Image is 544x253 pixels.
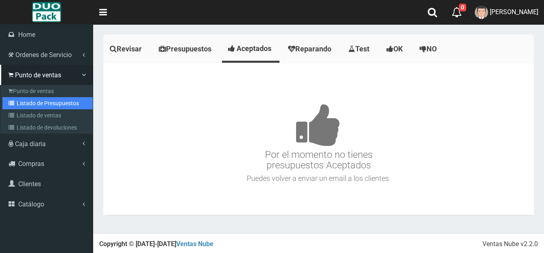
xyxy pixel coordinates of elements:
span: Presupuestos [166,45,211,53]
a: Revisar [103,36,150,62]
span: Catálogo [18,200,44,208]
a: Listado de Presupuestos [2,97,93,109]
span: Reparando [295,45,331,53]
img: User Image [475,6,488,19]
span: Ordenes de Servicio [15,51,72,59]
h4: Puedes volver a enviar un email a los clientes. [105,174,532,183]
span: Compras [18,160,44,168]
a: Test [342,36,378,62]
span: Home [18,31,35,38]
span: Test [355,45,369,53]
span: 0 [459,4,466,11]
h3: Por el momento no tienes presupuestos Aceptados [105,79,532,171]
a: Ventas Nube [176,240,213,248]
span: Punto de ventas [15,71,61,79]
a: Listado de ventas [2,109,93,121]
span: Caja diaria [15,140,46,148]
a: OK [380,36,411,62]
strong: Copyright © [DATE]-[DATE] [99,240,213,248]
span: Aceptados [237,44,271,53]
span: Revisar [117,45,142,53]
a: Listado de devoluciones [2,121,93,134]
span: NO [427,45,437,53]
span: OK [393,45,403,53]
a: Presupuestos [152,36,220,62]
span: Clientes [18,180,41,188]
a: NO [413,36,445,62]
div: Ventas Nube v2.2.0 [482,240,538,249]
a: Reparando [282,36,340,62]
span: [PERSON_NAME] [490,8,538,16]
a: Aceptados [222,36,279,61]
img: Logo grande [32,2,61,22]
a: Punto de ventas [2,85,93,97]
